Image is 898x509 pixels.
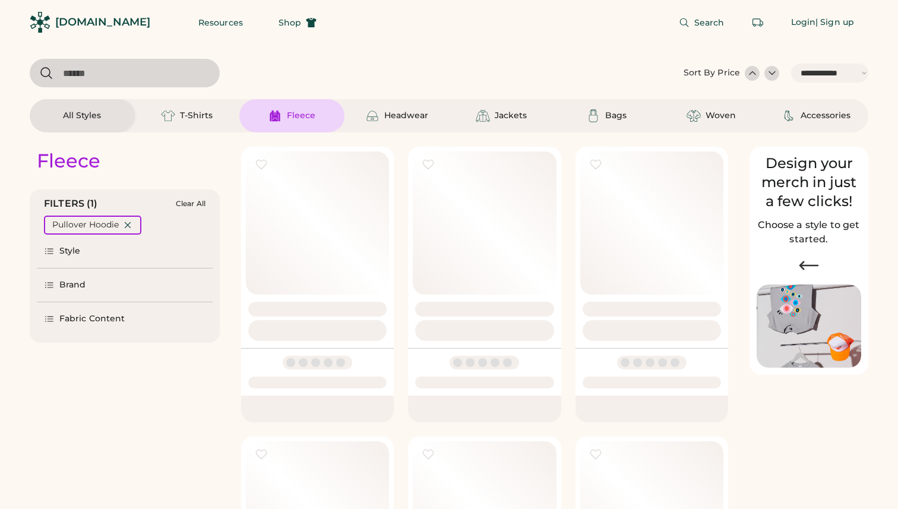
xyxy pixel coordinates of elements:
[495,110,527,122] div: Jackets
[287,110,315,122] div: Fleece
[59,313,125,325] div: Fabric Content
[184,11,257,34] button: Resources
[605,110,627,122] div: Bags
[684,67,740,79] div: Sort By Price
[55,15,150,30] div: [DOMAIN_NAME]
[59,279,86,291] div: Brand
[279,18,301,27] span: Shop
[176,200,205,208] div: Clear All
[476,109,490,123] img: Jackets Icon
[264,11,331,34] button: Shop
[757,154,861,211] div: Design your merch in just a few clicks!
[59,245,81,257] div: Style
[746,11,770,34] button: Retrieve an order
[801,110,850,122] div: Accessories
[365,109,380,123] img: Headwear Icon
[30,12,50,33] img: Rendered Logo - Screens
[757,218,861,246] h2: Choose a style to get started.
[180,110,213,122] div: T-Shirts
[782,109,796,123] img: Accessories Icon
[52,219,119,231] div: Pullover Hoodie
[791,17,816,29] div: Login
[586,109,600,123] img: Bags Icon
[687,109,701,123] img: Woven Icon
[665,11,739,34] button: Search
[815,17,854,29] div: | Sign up
[694,18,725,27] span: Search
[63,110,101,122] div: All Styles
[268,109,282,123] img: Fleece Icon
[44,197,98,211] div: FILTERS (1)
[161,109,175,123] img: T-Shirts Icon
[384,110,428,122] div: Headwear
[706,110,736,122] div: Woven
[37,149,100,173] div: Fleece
[757,284,861,368] img: Image of Lisa Congdon Eye Print on T-Shirt and Hat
